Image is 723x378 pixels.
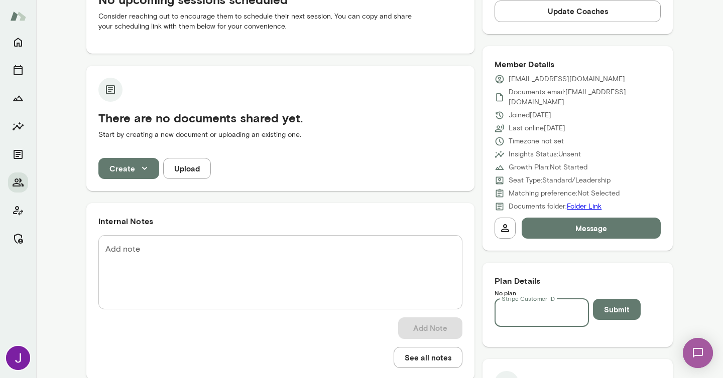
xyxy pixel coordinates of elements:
h5: There are no documents shared yet. [98,110,462,126]
label: Stripe Customer ID [502,294,555,303]
h6: Internal Notes [98,215,462,227]
img: Mento [10,7,26,26]
button: Submit [593,299,641,320]
p: Last online [DATE] [509,123,565,133]
img: Jocelyn Grodin [6,346,30,370]
button: Client app [8,201,28,221]
p: Insights Status: Unsent [509,149,581,159]
p: Documents email: [EMAIL_ADDRESS][DOMAIN_NAME] [509,87,661,107]
button: Update Coaches [495,1,661,22]
button: Manage [8,229,28,249]
button: See all notes [394,347,462,368]
p: Timezone not set [509,136,564,146]
p: Growth Plan: Not Started [509,162,587,172]
button: Message [522,218,661,239]
p: Seat Type: Standard/Leadership [509,175,611,185]
button: Members [8,172,28,193]
span: No plan [495,289,516,296]
button: Insights [8,116,28,136]
p: Start by creating a new document or uploading an existing one. [98,130,462,140]
p: Matching preference: Not Selected [509,188,620,199]
h6: Member Details [495,58,661,70]
p: Documents folder: [509,202,601,212]
p: Consider reaching out to encourage them to schedule their next session. You can copy and share yo... [98,12,462,32]
button: Create [98,158,159,179]
button: Sessions [8,60,28,80]
button: Growth Plan [8,88,28,108]
a: Folder Link [567,202,601,211]
h6: Plan Details [495,275,661,287]
button: Upload [163,158,211,179]
p: [EMAIL_ADDRESS][DOMAIN_NAME] [509,74,625,84]
p: Joined [DATE] [509,110,551,120]
button: Documents [8,144,28,164]
button: Home [8,32,28,52]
